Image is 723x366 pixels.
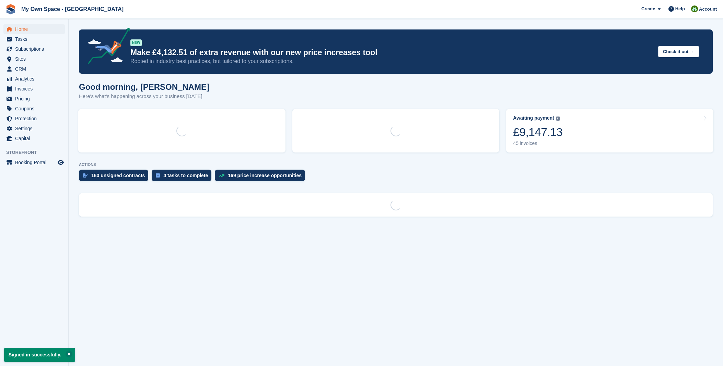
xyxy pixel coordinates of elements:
a: menu [3,134,65,143]
div: £9,147.13 [513,125,562,139]
img: icon-info-grey-7440780725fd019a000dd9b08b2336e03edf1995a4989e88bcd33f0948082b44.svg [556,117,560,121]
a: 169 price increase opportunities [215,170,308,185]
span: Capital [15,134,56,143]
p: ACTIONS [79,162,713,167]
a: menu [3,158,65,167]
span: Sites [15,54,56,64]
span: CRM [15,64,56,74]
a: menu [3,124,65,133]
a: Awaiting payment £9,147.13 45 invoices [506,109,713,152]
a: menu [3,54,65,64]
p: Rooted in industry best practices, but tailored to your subscriptions. [130,58,653,65]
span: Analytics [15,74,56,84]
div: Awaiting payment [513,115,554,121]
div: 169 price increase opportunities [228,173,302,178]
img: task-75834270c22a3079a89374b754ae025e5fb1db73e45f91037f5363f120a921f8.svg [156,173,160,178]
a: My Own Space - [GEOGRAPHIC_DATA] [19,3,126,15]
span: Create [641,5,655,12]
img: price-adjustments-announcement-icon-8257ccfd72463d97f412b2fc003d46551f7dbcb40ab6d574587a9cd5c0d94... [82,28,130,67]
span: Invoices [15,84,56,94]
a: menu [3,24,65,34]
a: menu [3,34,65,44]
p: Signed in successfully. [4,348,75,362]
span: Protection [15,114,56,123]
span: Subscriptions [15,44,56,54]
div: NEW [130,39,142,46]
div: 160 unsigned contracts [91,173,145,178]
span: Pricing [15,94,56,103]
span: Help [675,5,685,12]
span: Account [699,6,717,13]
img: contract_signature_icon-13c848040528278c33f63329250d36e43548de30e8caae1d1a13099fd9432cc5.svg [83,173,88,178]
a: 160 unsigned contracts [79,170,152,185]
img: price_increase_opportunities-93ffe204e8149a01c8c9dc8f82e8f89637d9d84a8eef4429ea346261dce0b2c0.svg [219,174,224,177]
span: Tasks [15,34,56,44]
a: Preview store [57,158,65,167]
img: Keely [691,5,698,12]
button: Check it out → [658,46,699,57]
a: menu [3,94,65,103]
a: 4 tasks to complete [152,170,215,185]
a: menu [3,74,65,84]
span: Storefront [6,149,68,156]
a: menu [3,104,65,113]
a: menu [3,44,65,54]
p: Here's what's happening across your business [DATE] [79,93,209,100]
span: Home [15,24,56,34]
span: Booking Portal [15,158,56,167]
a: menu [3,64,65,74]
a: menu [3,114,65,123]
span: Coupons [15,104,56,113]
img: stora-icon-8386f47178a22dfd0bd8f6a31ec36ba5ce8667c1dd55bd0f319d3a0aa187defe.svg [5,4,16,14]
div: 4 tasks to complete [163,173,208,178]
span: Settings [15,124,56,133]
h1: Good morning, [PERSON_NAME] [79,82,209,91]
div: 45 invoices [513,141,562,146]
p: Make £4,132.51 of extra revenue with our new price increases tool [130,48,653,58]
a: menu [3,84,65,94]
